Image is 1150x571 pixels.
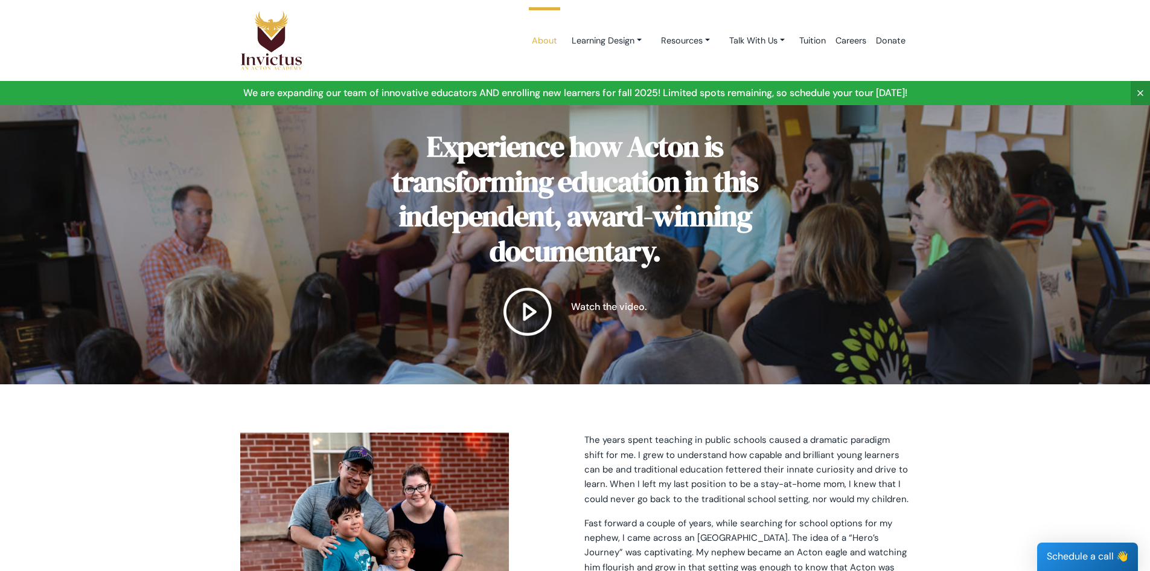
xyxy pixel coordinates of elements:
[651,30,720,52] a: Resources
[240,10,303,71] img: Logo
[355,129,796,268] h2: Experience how Acton is transforming education in this independent, award-winning documentary.
[720,30,794,52] a: Talk With Us
[503,288,552,336] img: play button
[794,15,831,66] a: Tuition
[584,433,910,506] p: The years spent teaching in public schools caused a dramatic paradigm shift for me. I grew to und...
[562,30,651,52] a: Learning Design
[831,15,871,66] a: Careers
[355,288,796,336] a: Watch the video.
[571,300,647,314] p: Watch the video.
[871,15,910,66] a: Donate
[1037,543,1138,571] div: Schedule a call 👋
[527,15,562,66] a: About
